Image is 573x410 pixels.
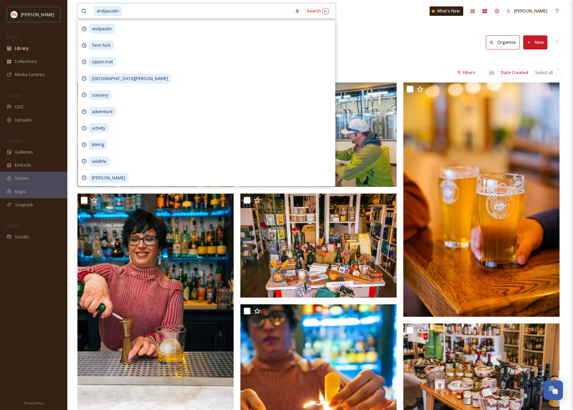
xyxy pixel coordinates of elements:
span: Media Centres [15,71,44,78]
a: Organise [486,35,523,49]
div: Filters [453,66,479,79]
span: [GEOGRAPHIC_DATA][PERSON_NAME] [89,74,171,83]
span: scenery [89,90,111,100]
span: UGC [15,104,24,110]
span: activity [89,123,108,133]
a: Privacy Policy [24,399,43,407]
span: andyaustin [93,6,122,16]
span: SOCIALS [7,223,20,228]
span: Galleries [15,149,33,155]
span: sippin trail [89,57,116,67]
span: Library [15,45,28,52]
div: Date Created [498,66,532,79]
img: images%20(1).png [11,11,18,18]
span: Maps [15,189,26,195]
span: wildlife [89,157,110,166]
span: biking [89,140,107,149]
span: 340 file s [77,69,93,76]
span: adventure [89,107,116,116]
span: Select all [535,69,553,76]
img: parkcounty_andyaustin-301.jpg [77,82,234,187]
span: andyautin [89,24,115,34]
span: MEDIA [7,35,19,40]
span: Stories [15,175,29,181]
span: Collections [15,58,37,65]
div: Search [303,4,332,18]
span: Uploads [15,117,32,123]
span: [PERSON_NAME] [514,8,547,14]
button: Organise [486,35,520,49]
img: parkcounty_andyaustin-4420.jpg [403,82,560,316]
span: Privacy Policy [24,401,43,405]
button: New [523,35,547,49]
span: COLLECT [7,93,21,98]
button: Open Chat [543,380,563,400]
span: SnapLink [15,202,33,208]
span: [PERSON_NAME] [89,173,129,183]
span: farm fork [89,40,114,50]
img: parkcounty_andyaustin-1571.jpg [240,194,397,298]
span: WIDGETS [7,138,22,143]
a: What's New [430,6,463,16]
span: [PERSON_NAME] [21,11,54,18]
span: Socials [15,234,29,240]
a: [PERSON_NAME] [503,4,551,18]
span: Embeds [15,162,31,168]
